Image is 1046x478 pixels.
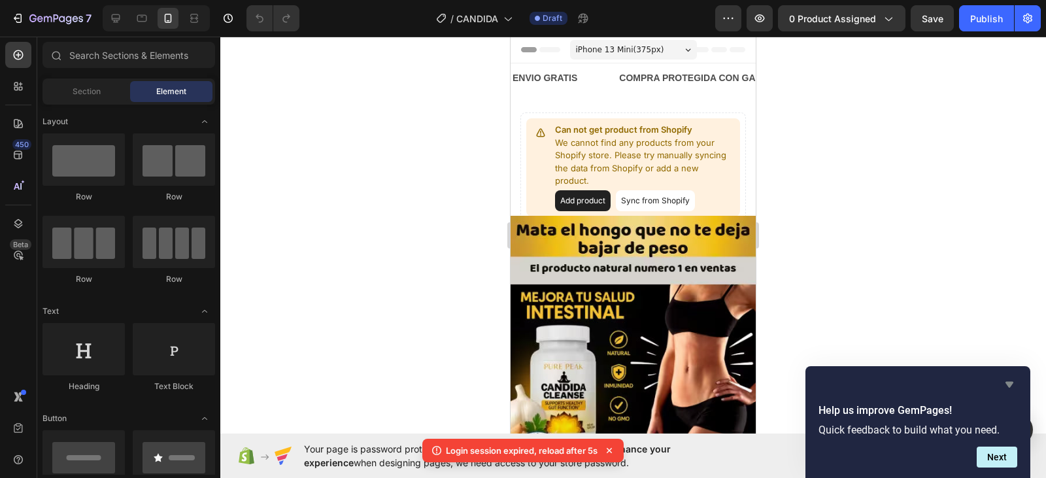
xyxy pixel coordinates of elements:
button: Add product [44,154,100,175]
span: Toggle open [194,408,215,429]
span: Text [42,305,59,317]
p: Can not get product from Shopify [44,87,224,100]
div: Row [42,273,125,285]
div: Row [42,191,125,203]
p: We cannot find any products from your Shopify store. Please try manually syncing the data from Sh... [44,100,224,151]
span: Draft [543,12,562,24]
button: Sync from Shopify [105,154,184,175]
button: Hide survey [1002,377,1017,392]
button: Save [911,5,954,31]
button: Publish [959,5,1014,31]
h2: Help us improve GemPages! [818,403,1017,418]
div: Help us improve GemPages! [818,377,1017,468]
span: Section [73,86,101,97]
span: 0 product assigned [789,12,876,26]
button: 7 [5,5,97,31]
div: Text Block [133,381,215,392]
div: Beta [10,239,31,250]
span: Button [42,413,67,424]
span: / [450,12,454,26]
span: Save [922,13,943,24]
span: Toggle open [194,111,215,132]
p: Login session expired, reload after 5s [446,444,598,457]
div: Publish [970,12,1003,26]
span: CANDIDA [456,12,498,26]
span: Element [156,86,186,97]
iframe: Design area [511,37,756,434]
div: Heading [42,381,125,392]
p: 7 [86,10,92,26]
button: 0 product assigned [778,5,905,31]
span: Toggle open [194,301,215,322]
span: Your page is password protected. To when designing pages, we need access to your store password. [304,442,722,469]
button: Next question [977,447,1017,468]
p: COMPRA PROTEGIDA CON GARANTIA [109,33,279,50]
span: Layout [42,116,68,128]
div: Row [133,191,215,203]
input: Search Sections & Elements [42,42,215,68]
div: 450 [12,139,31,150]
div: Row [133,273,215,285]
p: Quick feedback to build what you need. [818,424,1017,436]
div: Undo/Redo [246,5,299,31]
